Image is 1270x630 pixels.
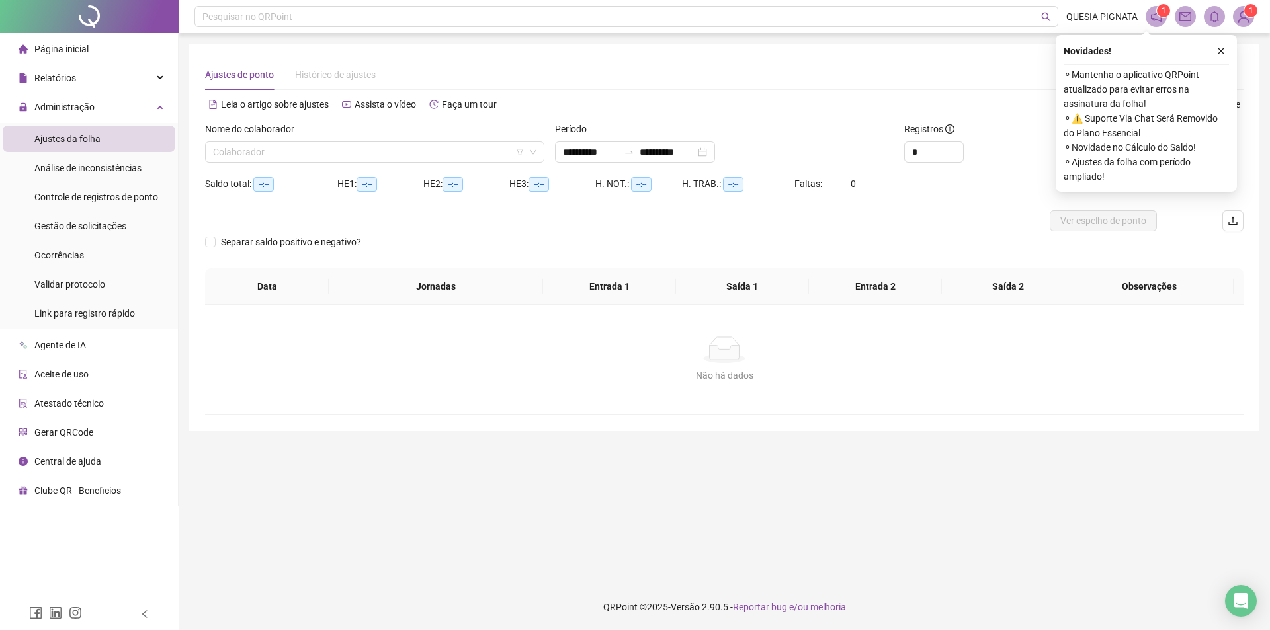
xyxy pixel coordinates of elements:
span: down [529,148,537,156]
span: gift [19,486,28,495]
span: 1 [1162,6,1166,15]
span: 1 [1249,6,1253,15]
label: Período [555,122,595,136]
span: Versão [671,602,700,612]
span: left [140,610,149,619]
span: Observações [1076,279,1223,294]
span: Faltas: [794,178,824,189]
th: Saída 2 [942,268,1075,305]
span: facebook [29,606,42,619]
div: H. NOT.: [595,177,682,192]
span: Ajustes de ponto [205,69,274,80]
span: history [429,100,439,109]
span: --:-- [253,177,274,192]
footer: QRPoint © 2025 - 2.90.5 - [179,584,1270,630]
span: --:-- [631,177,652,192]
th: Data [205,268,329,305]
span: Histórico de ajustes [295,69,376,80]
span: Novidades ! [1064,44,1111,58]
span: Ajustes da folha [34,134,101,144]
span: Validar protocolo [34,279,105,290]
sup: Atualize o seu contato no menu Meus Dados [1244,4,1257,17]
span: upload [1228,216,1238,226]
span: Página inicial [34,44,89,54]
button: Ver espelho de ponto [1050,210,1157,231]
div: HE 1: [337,177,423,192]
span: audit [19,370,28,379]
span: Aceite de uso [34,369,89,379]
th: Entrada 1 [543,268,676,305]
span: Clube QR - Beneficios [34,485,121,496]
span: Faça um tour [442,99,497,110]
span: instagram [69,606,82,619]
span: --:-- [357,177,377,192]
div: H. TRAB.: [682,177,794,192]
span: filter [516,148,524,156]
span: youtube [342,100,351,109]
th: Saída 1 [676,268,809,305]
div: HE 2: [423,177,509,192]
span: 0 [851,178,856,189]
span: Administração [34,102,95,112]
span: search [1041,12,1051,22]
span: close [1216,46,1226,56]
span: Leia o artigo sobre ajustes [221,99,329,110]
span: Assista o vídeo [355,99,416,110]
sup: 1 [1157,4,1170,17]
span: bell [1208,11,1220,22]
span: info-circle [19,457,28,466]
span: solution [19,399,28,408]
img: 85188 [1234,7,1253,26]
span: qrcode [19,428,28,437]
span: lock [19,102,28,112]
label: Nome do colaborador [205,122,303,136]
div: HE 3: [509,177,595,192]
span: Controle de registros de ponto [34,192,158,202]
span: to [624,147,634,157]
span: Gestão de solicitações [34,221,126,231]
span: home [19,44,28,54]
th: Jornadas [329,268,543,305]
div: Não há dados [221,368,1228,383]
span: Registros [904,122,954,136]
span: Central de ajuda [34,456,101,467]
span: mail [1179,11,1191,22]
th: Entrada 2 [809,268,942,305]
span: ⚬ ⚠️ Suporte Via Chat Será Removido do Plano Essencial [1064,111,1229,140]
span: Link para registro rápido [34,308,135,319]
span: --:-- [529,177,549,192]
span: QUESIA PIGNATA [1066,9,1138,24]
span: Gerar QRCode [34,427,93,438]
div: Saldo total: [205,177,337,192]
span: --:-- [723,177,743,192]
span: Agente de IA [34,340,86,350]
span: ⚬ Novidade no Cálculo do Saldo! [1064,140,1229,155]
span: Relatórios [34,73,76,83]
span: notification [1150,11,1162,22]
span: Separar saldo positivo e negativo? [216,235,366,249]
span: info-circle [945,124,954,134]
span: Análise de inconsistências [34,163,142,173]
span: Atestado técnico [34,398,104,409]
span: --:-- [443,177,463,192]
span: Reportar bug e/ou melhoria [733,602,846,612]
span: Ocorrências [34,250,84,260]
span: ⚬ Ajustes da folha com período ampliado! [1064,155,1229,184]
div: Open Intercom Messenger [1225,585,1257,617]
span: file [19,73,28,83]
span: file-text [208,100,218,109]
th: Observações [1065,268,1234,305]
span: linkedin [49,606,62,619]
span: swap-right [624,147,634,157]
span: ⚬ Mantenha o aplicativo QRPoint atualizado para evitar erros na assinatura da folha! [1064,67,1229,111]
